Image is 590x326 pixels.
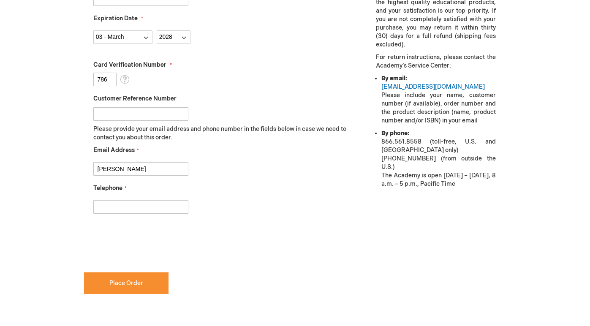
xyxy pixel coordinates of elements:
span: Place Order [109,280,143,287]
span: Card Verification Number [93,61,166,68]
p: Please provide your email address and phone number in the fields below in case we need to contact... [93,125,353,142]
li: Please include your name, customer number (if available), order number and the product descriptio... [381,74,495,125]
p: For return instructions, please contact the Academy’s Service Center: [376,53,495,70]
span: Email Address [93,147,135,154]
button: Place Order [84,272,169,294]
span: Telephone [93,185,122,192]
li: 866.561.8558 (toll-free, U.S. and [GEOGRAPHIC_DATA] only) [PHONE_NUMBER] (from outside the U.S.) ... [381,129,495,188]
input: Card Verification Number [93,73,117,86]
iframe: reCAPTCHA [84,227,212,260]
strong: By email: [381,75,407,82]
span: Expiration Date [93,15,138,22]
span: Customer Reference Number [93,95,177,102]
a: [EMAIL_ADDRESS][DOMAIN_NAME] [381,83,485,90]
strong: By phone: [381,130,409,137]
